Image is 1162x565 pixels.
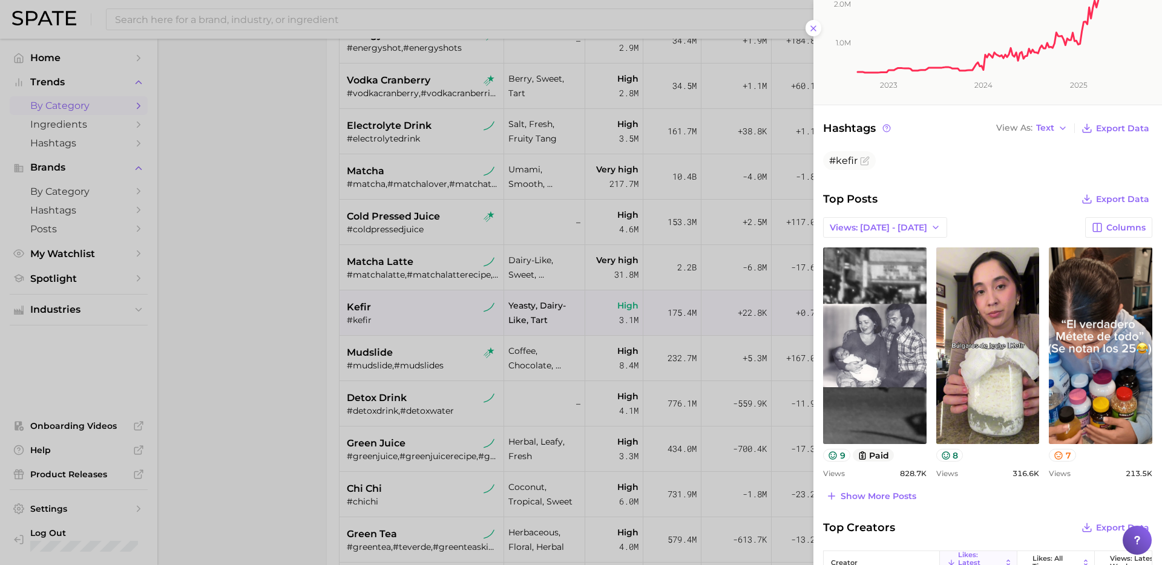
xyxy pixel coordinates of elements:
button: 7 [1049,449,1076,462]
button: View AsText [993,120,1071,136]
button: paid [853,449,894,462]
tspan: 2025 [1070,80,1088,90]
span: 316.6k [1013,469,1039,478]
span: Columns [1106,223,1146,233]
span: Views: [DATE] - [DATE] [830,223,927,233]
span: Hashtags [823,120,893,137]
span: #kefir [829,155,858,166]
button: Export Data [1078,191,1152,207]
button: Views: [DATE] - [DATE] [823,217,947,238]
button: Show more posts [823,488,919,505]
span: Top Posts [823,191,878,207]
span: Views [1049,469,1071,478]
span: Export Data [1096,523,1149,533]
button: Columns [1085,217,1152,238]
button: 8 [936,449,963,462]
button: Export Data [1078,120,1152,137]
tspan: 2024 [974,80,993,90]
span: Views [936,469,958,478]
span: 213.5k [1126,469,1152,478]
span: View As [996,125,1032,131]
button: Flag as miscategorized or irrelevant [860,156,870,166]
span: Top Creators [823,519,895,536]
button: 9 [823,449,850,462]
span: Export Data [1096,194,1149,204]
button: Export Data [1078,519,1152,536]
tspan: 1.0m [836,38,851,47]
span: Text [1036,125,1054,131]
span: Show more posts [841,491,916,501]
span: Views [823,469,845,478]
tspan: 2023 [880,80,898,90]
span: 828.7k [900,469,927,478]
span: Export Data [1096,123,1149,134]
